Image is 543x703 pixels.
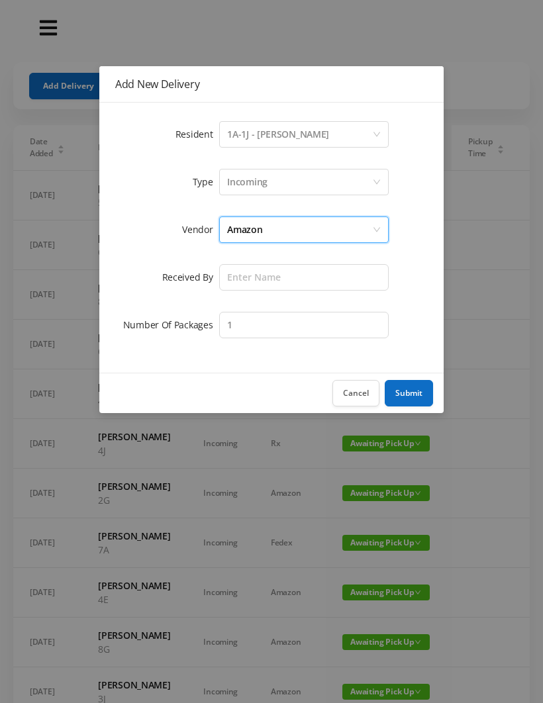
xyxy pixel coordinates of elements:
button: Submit [385,380,433,406]
input: Enter Name [219,264,389,291]
i: icon: down [373,226,381,235]
label: Type [193,175,220,188]
label: Received By [162,271,220,283]
div: 1A-1J - Sophie Hsu [227,122,329,147]
label: Number Of Packages [123,318,220,331]
i: icon: down [373,130,381,140]
div: Incoming [227,169,268,195]
button: Cancel [332,380,379,406]
label: Vendor [182,223,219,236]
form: Add New Delivery [115,118,428,341]
i: icon: down [373,178,381,187]
div: Add New Delivery [115,77,428,91]
label: Resident [175,128,220,140]
div: Amazon [227,217,262,242]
